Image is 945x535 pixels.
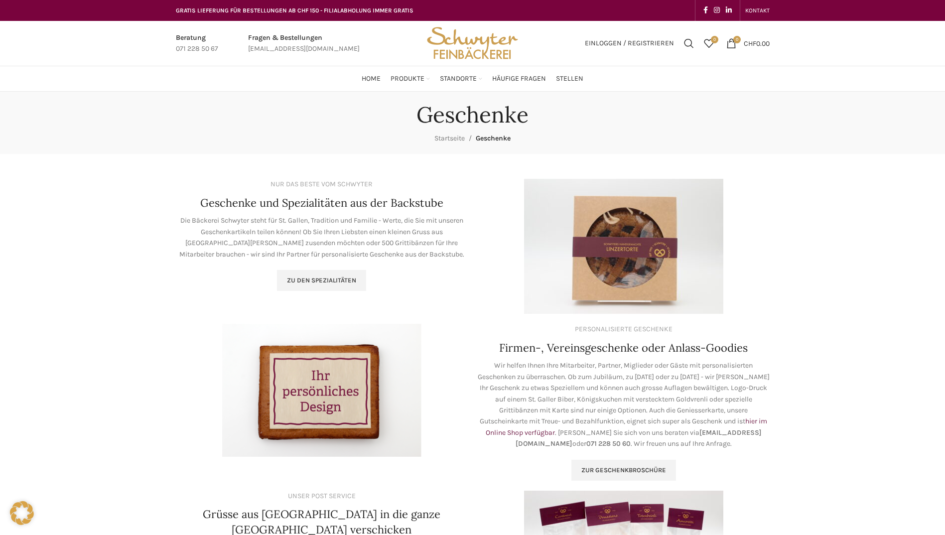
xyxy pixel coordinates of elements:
[416,102,529,128] h1: Geschenke
[699,33,719,53] div: Meine Wunschliste
[575,324,673,335] div: PERSONALISIERTE GESCHENKE
[745,0,770,20] a: KONTAKT
[721,33,775,53] a: 0 CHF0.00
[499,340,748,356] h4: Firmen-, Vereinsgeschenke oder Anlass-Goodies
[571,460,676,481] a: Zur geschenkbroschüre
[586,439,631,448] strong: 071 228 50 60
[699,33,719,53] a: 0
[362,69,381,89] a: Home
[478,360,770,449] p: Wir helfen Ihnen Ihre Mitarbeiter, Partner, Miglieder oder Gäste mit personalisierten Geschenken ...
[745,7,770,14] span: KONTAKT
[434,134,465,142] a: Startseite
[700,3,711,17] a: Facebook social link
[744,39,770,47] bdi: 0.00
[423,38,521,47] a: Site logo
[711,36,718,43] span: 0
[492,69,546,89] a: Häufige Fragen
[176,32,218,55] a: Infobox link
[176,215,468,260] p: Die Bäckerei Schwyter steht für St. Gallen, Tradition und Familie - Werte, die Sie mit unseren Ge...
[556,69,583,89] a: Stellen
[679,33,699,53] a: Suchen
[270,179,373,190] div: NUR DAS BESTE VOM SCHWYTER
[556,74,583,84] span: Stellen
[492,74,546,84] span: Häufige Fragen
[248,32,360,55] a: Infobox link
[476,134,511,142] span: Geschenke
[733,36,741,43] span: 0
[288,491,356,502] div: UNSER POST SERVICE
[744,39,756,47] span: CHF
[580,33,679,53] a: Einloggen / Registrieren
[200,195,443,211] h4: Geschenke und Spezialitäten aus der Backstube
[362,74,381,84] span: Home
[423,21,521,66] img: Bäckerei Schwyter
[277,270,366,291] a: Zu den Spezialitäten
[391,74,424,84] span: Produkte
[740,0,775,20] div: Secondary navigation
[486,417,768,436] a: hier im Online Shop verfügbar
[581,466,666,474] span: Zur geschenkbroschüre
[585,40,674,47] span: Einloggen / Registrieren
[440,74,477,84] span: Standorte
[723,3,735,17] a: Linkedin social link
[287,276,356,284] span: Zu den Spezialitäten
[391,69,430,89] a: Produkte
[176,7,413,14] span: GRATIS LIEFERUNG FÜR BESTELLUNGEN AB CHF 150 - FILIALABHOLUNG IMMER GRATIS
[440,69,482,89] a: Standorte
[171,69,775,89] div: Main navigation
[711,3,723,17] a: Instagram social link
